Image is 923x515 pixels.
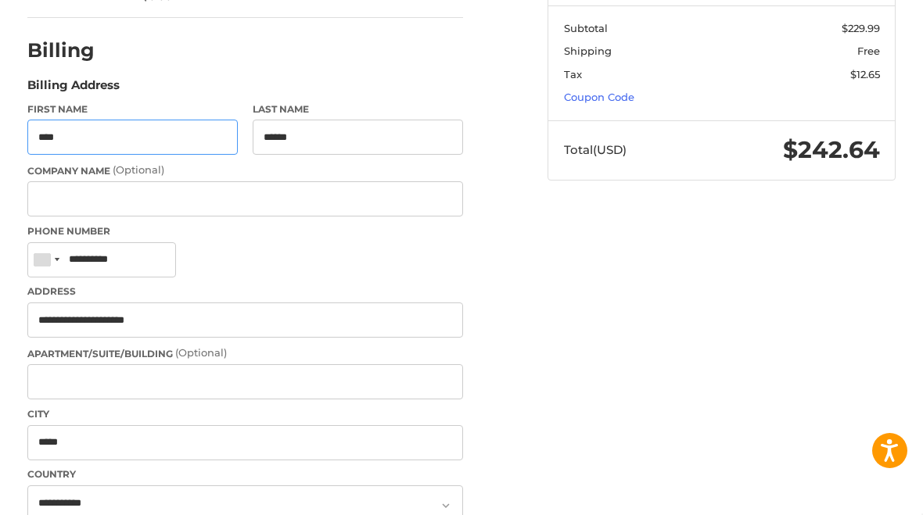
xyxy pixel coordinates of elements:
[842,22,880,34] span: $229.99
[27,163,464,178] label: Company Name
[27,77,120,102] legend: Billing Address
[783,135,880,164] span: $242.64
[27,345,464,361] label: Apartment/Suite/Building
[850,68,880,80] span: $12.65
[564,91,634,103] a: Coupon Code
[175,346,227,359] small: (Optional)
[27,467,464,481] label: Country
[857,45,880,57] span: Free
[564,45,612,57] span: Shipping
[253,102,463,116] label: Last Name
[564,142,627,157] span: Total (USD)
[27,284,464,299] label: Address
[27,407,464,421] label: City
[27,102,238,116] label: First Name
[27,224,464,238] label: Phone Number
[564,68,582,80] span: Tax
[27,38,119,63] h2: Billing
[113,163,164,176] small: (Optional)
[564,22,608,34] span: Subtotal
